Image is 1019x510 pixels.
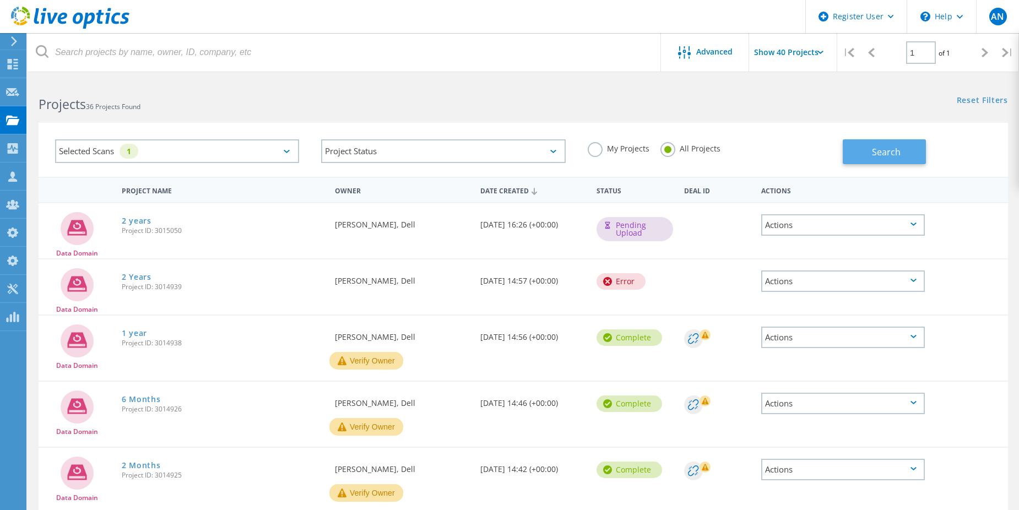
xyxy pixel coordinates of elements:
[122,406,324,413] span: Project ID: 3014926
[56,362,98,369] span: Data Domain
[597,462,662,478] div: Complete
[56,250,98,257] span: Data Domain
[329,382,475,418] div: [PERSON_NAME], Dell
[991,12,1004,21] span: AN
[329,259,475,296] div: [PERSON_NAME], Dell
[122,273,151,281] a: 2 Years
[761,459,925,480] div: Actions
[588,142,649,153] label: My Projects
[696,48,733,56] span: Advanced
[11,23,129,31] a: Live Optics Dashboard
[329,448,475,484] div: [PERSON_NAME], Dell
[475,448,591,484] div: [DATE] 14:42 (+00:00)
[329,203,475,240] div: [PERSON_NAME], Dell
[761,270,925,292] div: Actions
[872,146,901,158] span: Search
[329,484,403,502] button: Verify Owner
[321,139,565,163] div: Project Status
[843,139,926,164] button: Search
[761,327,925,348] div: Actions
[39,95,86,113] b: Projects
[837,33,860,72] div: |
[761,214,925,236] div: Actions
[996,33,1019,72] div: |
[329,316,475,352] div: [PERSON_NAME], Dell
[756,180,930,200] div: Actions
[122,329,147,337] a: 1 year
[329,418,403,436] button: Verify Owner
[920,12,930,21] svg: \n
[957,96,1008,106] a: Reset Filters
[56,495,98,501] span: Data Domain
[122,340,324,346] span: Project ID: 3014938
[761,393,925,414] div: Actions
[116,180,329,200] div: Project Name
[475,259,591,296] div: [DATE] 14:57 (+00:00)
[122,472,324,479] span: Project ID: 3014925
[86,102,140,111] span: 36 Projects Found
[475,203,591,240] div: [DATE] 16:26 (+00:00)
[122,462,161,469] a: 2 Months
[122,217,151,225] a: 2 years
[122,284,324,290] span: Project ID: 3014939
[591,180,678,200] div: Status
[56,428,98,435] span: Data Domain
[597,273,646,290] div: Error
[120,144,138,159] div: 1
[55,139,299,163] div: Selected Scans
[475,316,591,352] div: [DATE] 14:56 (+00:00)
[56,306,98,313] span: Data Domain
[660,142,720,153] label: All Projects
[597,329,662,346] div: Complete
[329,352,403,370] button: Verify Owner
[122,395,161,403] a: 6 Months
[329,180,475,200] div: Owner
[122,227,324,234] span: Project ID: 3015050
[597,217,673,241] div: Pending Upload
[679,180,756,200] div: Deal Id
[28,33,662,72] input: Search projects by name, owner, ID, company, etc
[475,180,591,200] div: Date Created
[597,395,662,412] div: Complete
[939,48,950,58] span: of 1
[475,382,591,418] div: [DATE] 14:46 (+00:00)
